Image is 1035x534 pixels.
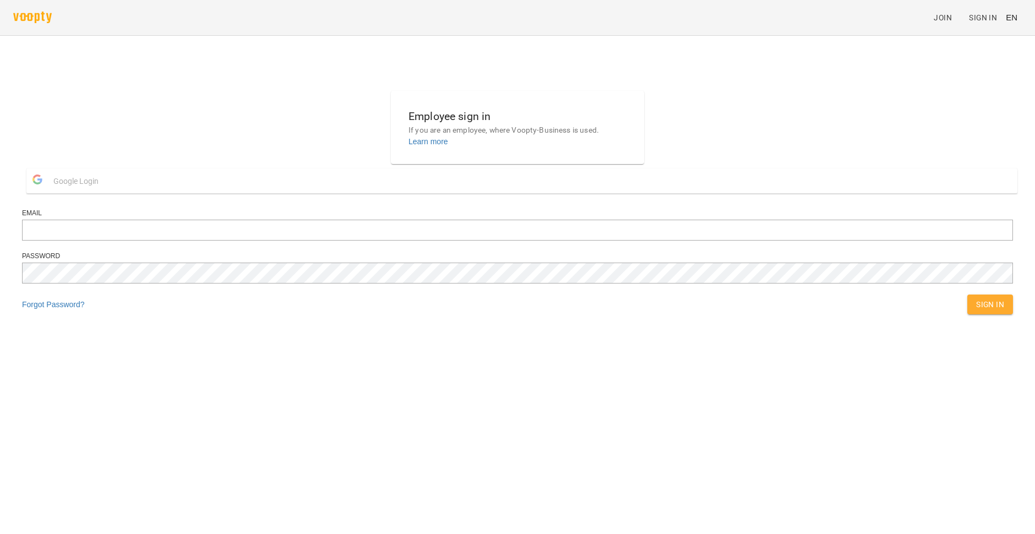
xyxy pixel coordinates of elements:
[22,252,1013,261] div: Password
[22,209,1013,218] div: Email
[976,298,1004,311] span: Sign In
[965,8,1001,28] a: Sign In
[400,99,635,156] button: Employee sign inIf you are an employee, where Voopty-Business is used.Learn more
[967,295,1013,314] button: Sign In
[969,11,997,24] span: Sign In
[408,108,627,125] h6: Employee sign in
[22,300,85,309] a: Forgot Password?
[1006,12,1017,23] span: EN
[26,168,1017,193] button: Google Login
[53,170,104,192] span: Google Login
[934,11,952,24] span: Join
[408,125,627,136] p: If you are an employee, where Voopty-Business is used.
[408,137,448,146] a: Learn more
[13,12,52,23] img: voopty.png
[929,8,965,28] a: Join
[1001,7,1022,28] button: EN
